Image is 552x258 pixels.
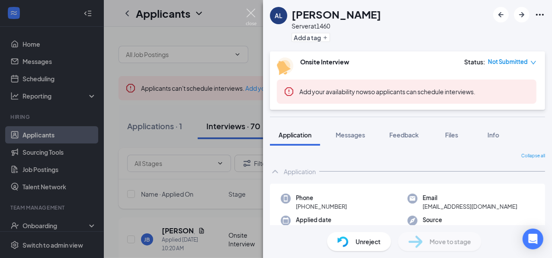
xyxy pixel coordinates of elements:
span: [PHONE_NUMBER] [296,202,347,211]
span: Source [423,216,442,224]
span: Applied date [296,216,331,224]
div: Server at 1460 [292,22,381,30]
span: down [530,60,536,66]
div: Application [284,167,316,176]
svg: Plus [323,35,328,40]
span: Collapse all [521,153,545,159]
span: Messages [336,131,365,139]
svg: ChevronUp [270,166,280,177]
span: Indeed [423,224,442,233]
svg: ArrowRight [517,10,527,20]
button: ArrowLeftNew [493,7,509,22]
svg: Error [284,86,294,97]
button: PlusAdd a tag [292,33,330,42]
span: Not Submitted [488,57,528,66]
b: Onsite Interview [300,58,349,66]
svg: Ellipses [535,10,545,20]
span: Application [279,131,311,139]
h1: [PERSON_NAME] [292,7,381,22]
span: Unreject [356,237,381,246]
div: Open Intercom Messenger [523,229,543,249]
div: Status : [464,57,485,66]
span: [EMAIL_ADDRESS][DOMAIN_NAME] [423,202,517,211]
span: [DATE] [296,224,331,233]
svg: ArrowLeftNew [496,10,506,20]
span: Email [423,194,517,202]
span: Info [488,131,499,139]
span: Move to stage [430,237,471,246]
button: ArrowRight [514,7,530,22]
span: Feedback [389,131,419,139]
div: AL [275,11,282,20]
span: so applicants can schedule interviews. [299,88,475,96]
span: Files [445,131,458,139]
span: Phone [296,194,347,202]
button: Add your availability now [299,87,368,96]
